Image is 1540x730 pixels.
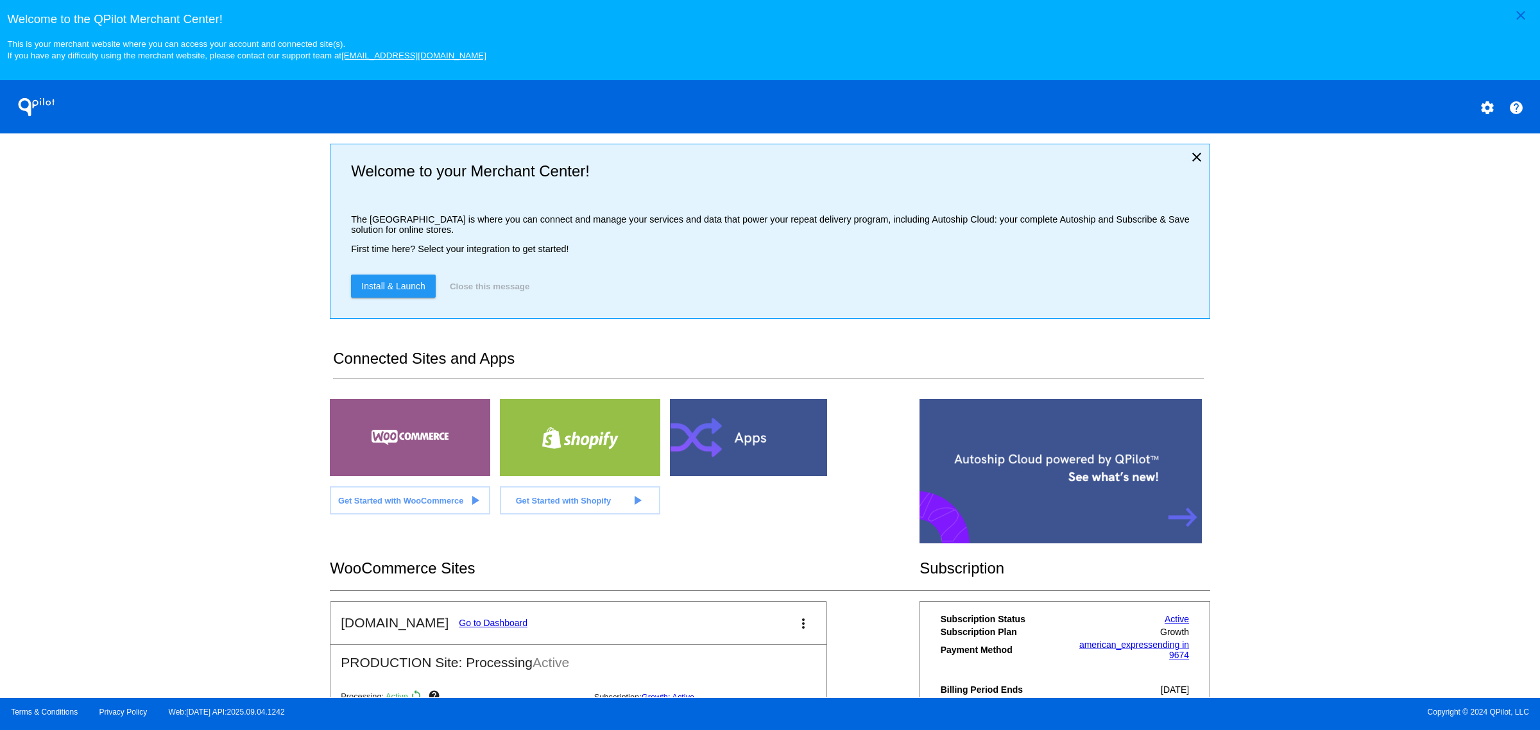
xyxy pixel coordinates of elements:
h2: Subscription [920,559,1210,577]
a: Terms & Conditions [11,708,78,717]
p: Processing: [341,690,583,705]
h2: WooCommerce Sites [330,559,920,577]
mat-icon: more_vert [796,616,811,631]
span: Active [386,692,408,702]
a: [EMAIL_ADDRESS][DOMAIN_NAME] [341,51,486,60]
a: Get Started with WooCommerce [330,486,490,514]
h2: [DOMAIN_NAME] [341,615,449,631]
th: Billing Period Ends [940,684,1065,695]
span: american_express [1079,640,1152,650]
a: Privacy Policy [99,708,148,717]
a: Go to Dashboard [459,618,527,628]
span: Growth [1160,627,1189,637]
span: Get Started with WooCommerce [338,496,463,505]
span: Get Started with Shopify [516,496,612,505]
p: The [GEOGRAPHIC_DATA] is where you can connect and manage your services and data that power your ... [351,214,1199,235]
mat-icon: sync [410,690,425,705]
th: Payment Method [940,639,1065,661]
a: Active [1165,614,1189,624]
button: Close this message [446,275,533,298]
mat-icon: help [428,690,443,705]
p: Subscription: [594,692,837,702]
th: Subscription Status [940,613,1065,625]
h1: QPilot [11,94,62,120]
mat-icon: close [1513,8,1528,23]
span: [DATE] [1161,684,1189,695]
h2: PRODUCTION Site: Processing [330,645,826,670]
mat-icon: play_arrow [629,493,645,508]
a: Growth: Active [642,692,695,702]
a: Web:[DATE] API:2025.09.04.1242 [169,708,285,717]
span: Active [533,655,569,670]
h2: Welcome to your Merchant Center! [351,162,1199,180]
a: Install & Launch [351,275,436,298]
mat-icon: play_arrow [467,493,483,508]
h2: Connected Sites and Apps [333,350,1203,378]
a: american_expressending in 9674 [1079,640,1189,660]
small: This is your merchant website where you can access your account and connected site(s). If you hav... [7,39,486,60]
mat-icon: close [1189,149,1204,165]
mat-icon: settings [1480,100,1495,115]
h3: Welcome to the QPilot Merchant Center! [7,12,1532,26]
th: Billable Scheduled Orders (All Sites) [940,697,1065,718]
mat-icon: help [1509,100,1524,115]
span: Install & Launch [361,281,425,291]
p: First time here? Select your integration to get started! [351,244,1199,254]
span: Copyright © 2024 QPilot, LLC [781,708,1529,717]
th: Subscription Plan [940,626,1065,638]
a: Get Started with Shopify [500,486,660,514]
